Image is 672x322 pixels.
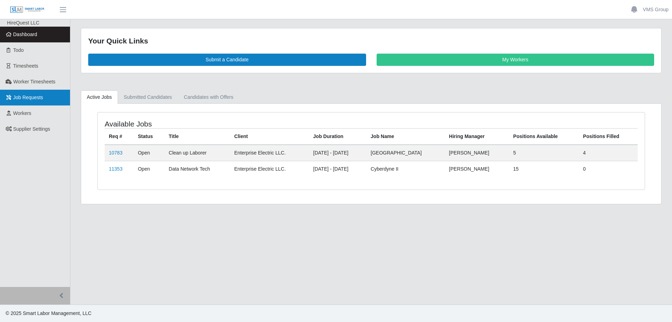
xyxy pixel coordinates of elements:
th: Hiring Manager [445,128,509,145]
span: Todo [13,47,24,53]
a: My Workers [377,54,654,66]
span: Workers [13,110,31,116]
span: Timesheets [13,63,38,69]
td: 4 [579,145,638,161]
th: Req # [105,128,134,145]
td: Enterprise Electric LLC. [230,161,309,177]
td: 0 [579,161,638,177]
span: Worker Timesheets [13,79,55,84]
td: [PERSON_NAME] [445,145,509,161]
a: Candidates with Offers [178,90,239,104]
span: © 2025 Smart Labor Management, LLC [6,310,91,316]
th: Positions Filled [579,128,638,145]
th: Positions Available [509,128,579,145]
h4: Available Jobs [105,119,321,128]
span: HireQuest LLC [7,20,40,26]
td: [PERSON_NAME] [445,161,509,177]
th: Job Duration [309,128,366,145]
span: Supplier Settings [13,126,50,132]
a: VMS Group [643,6,668,13]
a: Active Jobs [81,90,118,104]
td: Open [134,161,164,177]
a: 11353 [109,166,122,172]
span: Dashboard [13,32,37,37]
div: Your Quick Links [88,35,654,47]
th: Title [164,128,230,145]
td: Open [134,145,164,161]
th: Client [230,128,309,145]
img: SLM Logo [10,6,45,14]
a: 10783 [109,150,122,156]
th: Status [134,128,164,145]
td: 15 [509,161,579,177]
td: [DATE] - [DATE] [309,161,366,177]
span: Job Requests [13,95,43,100]
td: Data Network Tech [164,161,230,177]
td: Clean up Laborer [164,145,230,161]
td: Cyberdyne II [366,161,445,177]
td: Enterprise Electric LLC. [230,145,309,161]
td: [DATE] - [DATE] [309,145,366,161]
td: 5 [509,145,579,161]
td: [GEOGRAPHIC_DATA] [366,145,445,161]
a: Submitted Candidates [118,90,178,104]
th: Job Name [366,128,445,145]
a: Submit a Candidate [88,54,366,66]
